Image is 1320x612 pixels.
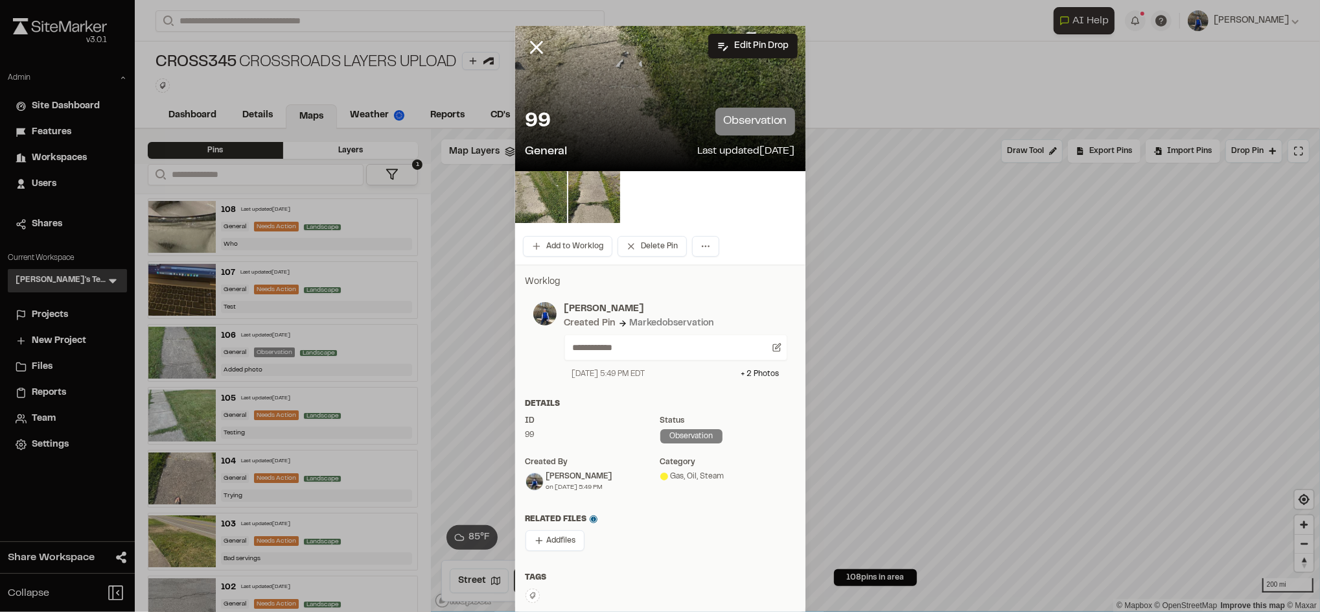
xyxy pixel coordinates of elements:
[715,108,794,135] p: observation
[630,316,714,331] div: Marked observation
[526,143,568,161] p: General
[526,513,597,525] span: Related Files
[515,171,567,223] img: file
[533,302,557,325] img: photo
[526,589,540,603] button: Edit Tags
[526,109,551,135] p: 99
[547,535,576,547] span: Add files
[572,368,645,380] div: [DATE] 5:49 PM EDT
[526,572,795,583] div: Tags
[526,530,585,551] button: Addfiles
[618,236,687,257] button: Delete Pin
[526,415,660,427] div: ID
[526,429,660,441] div: 99
[526,473,543,490] img: Troy Brennan
[564,316,616,331] div: Created Pin
[660,415,795,427] div: Status
[660,429,723,443] div: observation
[526,275,795,289] p: Worklog
[660,456,795,468] div: category
[526,456,660,468] div: Created by
[568,171,620,223] img: file
[564,302,787,316] p: [PERSON_NAME]
[526,398,795,410] div: Details
[523,236,612,257] button: Add to Worklog
[660,471,795,482] div: Gas, Oil, Steam
[546,482,612,492] div: on [DATE] 5:49 PM
[698,143,795,161] p: Last updated [DATE]
[741,368,780,380] div: + 2 Photo s
[546,471,612,482] div: [PERSON_NAME]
